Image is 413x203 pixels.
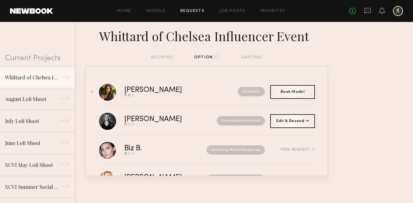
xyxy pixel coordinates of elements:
span: Book Model [281,90,304,94]
div: → [59,72,70,85]
a: Biz B.Awaiting Model ResponseView Request [98,136,315,165]
nb-request-status: Unavailable Declined [217,116,265,126]
a: [PERSON_NAME]Awaiting Model Response [98,165,315,194]
div: [PERSON_NAME] [124,174,194,181]
div: Whittard of Chelsea Influencer Event [5,74,59,81]
div: June Lofi Shoot [5,139,59,147]
a: Favorites [261,9,285,13]
a: Requests [180,9,204,13]
div: View Request [281,148,315,152]
div: [PERSON_NAME] [124,116,199,123]
div: → [59,137,70,150]
div: August Lofi Shoot [5,95,59,103]
a: [PERSON_NAME]Available [98,77,315,106]
div: XCVI Summer Social Shoot [5,183,59,191]
nb-request-status: Awaiting Model Response [207,145,265,155]
div: → [59,159,70,172]
div: Biz B. [124,145,174,152]
a: Job Posts [219,9,245,13]
div: [PERSON_NAME] [124,87,210,94]
div: → [59,93,70,106]
div: XCVI May Lofi Shoot [5,161,59,169]
nb-request-status: Available [238,87,265,96]
div: → [59,115,70,128]
div: Whittard of Chelsea Influencer Event [85,27,328,44]
div: → [59,181,70,194]
a: [PERSON_NAME]UnavailableDeclined [98,106,315,136]
span: Edit & Resend [276,119,309,123]
nb-request-status: Awaiting Model Response [207,174,265,184]
div: July Lofi Shoot [5,117,59,125]
a: Home [117,9,131,13]
a: Models [146,9,165,13]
